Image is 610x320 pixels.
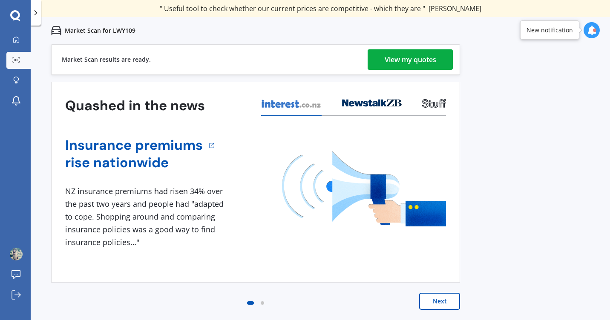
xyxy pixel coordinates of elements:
div: NZ insurance premiums had risen 34% over the past two years and people had "adapted to cope. Shop... [65,185,227,249]
img: car.f15378c7a67c060ca3f3.svg [51,26,61,36]
div: " Useful tool to check whether our current prices are competitive - which they are " [160,4,481,13]
div: New notification [527,26,573,34]
h3: Quashed in the news [65,97,205,114]
a: View my quotes [368,49,453,70]
div: View my quotes [385,49,436,70]
img: AItbvmkzPQBOSIaF1oeOMiwpwp1CQUAJCtuyMaCgJXnl=s96-c [10,248,23,260]
p: Market Scan for LWY109 [65,26,135,35]
a: rise nationwide [65,154,203,171]
button: Next [419,293,460,310]
span: [PERSON_NAME] [429,4,481,13]
img: media image [282,151,446,226]
a: Insurance premiums [65,137,203,154]
div: Market Scan results are ready. [62,45,151,74]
